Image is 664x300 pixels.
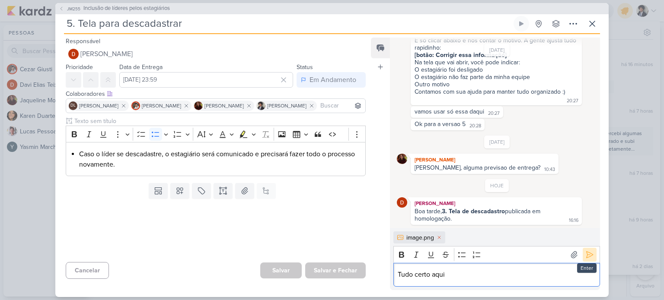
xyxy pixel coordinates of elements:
[398,269,595,280] p: Tudo certo aqui
[415,164,540,171] div: [PERSON_NAME], alguma previsao de entrega?
[70,104,76,108] p: DL
[319,101,364,111] input: Buscar
[68,49,79,59] img: Davi Elias Teixeira
[66,142,366,176] div: Editor editing area: main
[66,38,100,45] label: Responsável
[310,75,356,85] div: Em Andamento
[297,72,366,88] button: Em Andamento
[393,246,600,263] div: Editor toolbar
[66,63,93,71] label: Prioridade
[415,108,484,115] div: vamos usar só essa daqui
[412,155,557,164] div: [PERSON_NAME]
[488,110,500,117] div: 20:27
[544,166,555,173] div: 10:43
[412,199,580,208] div: [PERSON_NAME]
[66,126,366,142] div: Editor toolbar
[397,154,407,164] img: Jaqueline Molina
[518,20,525,27] div: Ligar relógio
[469,123,481,129] div: 20:28
[415,88,565,95] div: Contamos com sua ajuda para manter tudo organizado :)
[415,81,578,88] div: Outro motivo
[297,63,313,71] label: Status
[406,233,434,242] div: image.png
[569,217,578,224] div: 16:16
[415,73,578,81] div: O estagiário não faz parte da minha equipe
[66,262,109,279] button: Cancelar
[415,208,542,222] div: Boa tarde, publicada em homologação.
[64,16,512,32] input: Kard Sem Título
[66,89,366,98] div: Colaboradores
[79,149,361,170] li: Caso o líder se descadastre, o estagiário será comunicado e precisará fazer todo o processo novam...
[204,102,244,110] span: [PERSON_NAME]
[415,59,578,66] div: Na tela que vai abrir, você pode indicar:
[194,101,203,110] img: Jaqueline Molina
[80,49,133,59] span: [PERSON_NAME]
[69,101,77,110] div: Danilo Leite
[73,117,366,126] input: Texto sem título
[415,120,466,128] div: Ok para a versao 5
[415,51,507,59] strong: [botão: Corrigir essa informação]
[393,263,600,287] div: Editor editing area: main
[397,197,407,208] img: Davi Elias Teixeira
[131,101,140,110] img: Cezar Giusti
[567,98,578,104] div: 20:27
[577,263,597,273] div: Enter
[66,46,366,62] button: [PERSON_NAME]
[79,102,118,110] span: [PERSON_NAME]
[442,208,505,215] strong: 3. Tela de descadastro
[415,37,578,51] div: É só clicar abaixo e nos contar o motivo. A gente ajusta tudo rapidinho:
[142,102,181,110] span: [PERSON_NAME]
[119,72,293,88] input: Select a date
[257,101,265,110] img: Pedro Luahn Simões
[119,63,163,71] label: Data de Entrega
[267,102,306,110] span: [PERSON_NAME]
[415,66,578,73] div: O estagiário foi desligado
